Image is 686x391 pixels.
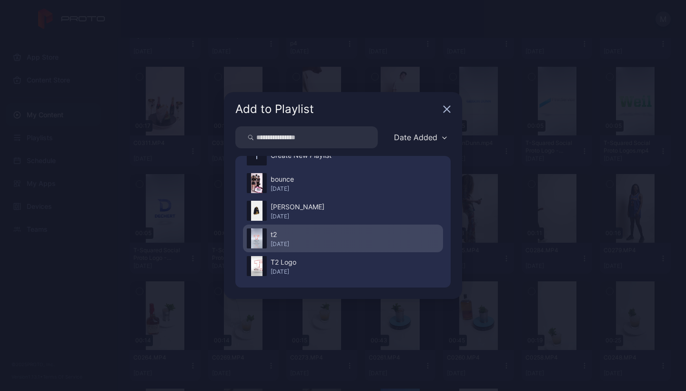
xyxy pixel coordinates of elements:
div: bounce [271,174,294,185]
div: Add to Playlist [235,103,439,115]
div: [DATE] [271,185,294,193]
div: [PERSON_NAME] [271,201,324,213]
div: [DATE] [271,268,296,276]
div: [DATE] [271,240,289,248]
button: Date Added [389,126,451,148]
div: t2 [271,229,289,240]
div: Date Added [394,133,437,142]
div: T2 Logo [271,257,296,268]
div: [DATE] [271,213,324,220]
